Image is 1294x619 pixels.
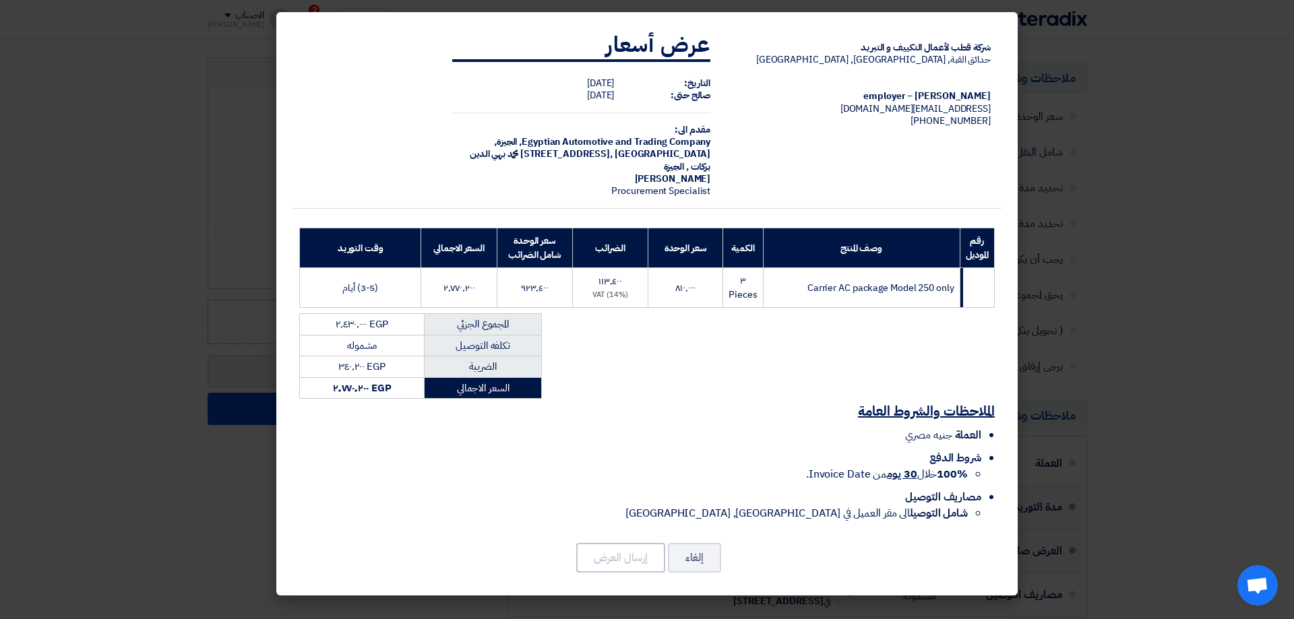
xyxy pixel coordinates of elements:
span: ٢٬٧٧٠٬٢٠٠ [443,281,475,295]
strong: 100% [937,466,968,482]
td: الضريبة [425,356,542,378]
td: السعر الاجمالي [425,377,542,399]
div: (14%) VAT [578,290,642,301]
span: (3-5) أيام [342,281,378,295]
th: وقت التوريد [300,228,421,268]
span: حدائق القبة, [GEOGRAPHIC_DATA], [GEOGRAPHIC_DATA] [756,53,991,67]
span: [PERSON_NAME] [635,172,711,186]
th: وصف المنتج [763,228,960,268]
span: العملة [955,427,981,443]
span: [PHONE_NUMBER] [911,114,991,128]
u: الملاحظات والشروط العامة [858,401,995,421]
th: رقم الموديل [960,228,994,268]
span: EGP ٣٤٠٬٢٠٠ [338,359,386,374]
span: شروط الدفع [929,450,981,466]
span: خلال من Invoice Date. [806,466,968,482]
strong: عرض أسعار [606,28,710,61]
span: ٣ Pieces [729,273,757,302]
th: سعر الوحدة [648,228,723,268]
div: [PERSON_NAME] – employer [732,90,991,102]
strong: التاريخ: [684,76,710,90]
th: السعر الاجمالي [421,228,497,268]
span: [DATE] [587,76,614,90]
span: [EMAIL_ADDRESS][DOMAIN_NAME] [840,102,991,116]
td: EGP ٢٬٤٣٠٬٠٠٠ [300,314,425,335]
td: تكلفه التوصيل [425,335,542,356]
strong: مقدم الى: [675,123,710,137]
th: الكمية [723,228,763,268]
div: شركة قطب لأعمال التكييف و التبريد [732,42,991,54]
span: مصاريف التوصيل [905,489,981,505]
span: Egyptian Automotive and Trading Company, [519,135,710,149]
button: إرسال العرض [576,543,665,573]
span: ٩٢٣٬٤٠٠ [521,281,549,295]
span: الجيزة, [GEOGRAPHIC_DATA] ,[STREET_ADDRESS] محمد بهي الدين بركات , الجيزة [470,135,710,173]
u: 30 يوم [887,466,917,482]
li: الى مقر العميل في [GEOGRAPHIC_DATA], [GEOGRAPHIC_DATA] [299,505,968,521]
th: سعر الوحدة شامل الضرائب [497,228,572,268]
th: الضرائب [573,228,648,268]
td: المجموع الجزئي [425,314,542,335]
strong: صالح حتى: [671,88,710,102]
span: Carrier AC package Model 250 only [807,281,954,295]
span: جنيه مصري [905,427,952,443]
span: ٨١٠٬٠٠٠ [675,281,696,295]
span: ١١٣٬٤٠٠ [598,274,622,288]
span: مشموله [347,338,377,353]
button: إلغاء [668,543,721,573]
div: دردشة مفتوحة [1237,565,1278,606]
strong: شامل التوصيل [910,505,968,521]
span: Procurement Specialist [611,184,710,198]
strong: EGP ٢٬٧٧٠٬٢٠٠ [333,381,392,395]
span: [DATE] [587,88,614,102]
